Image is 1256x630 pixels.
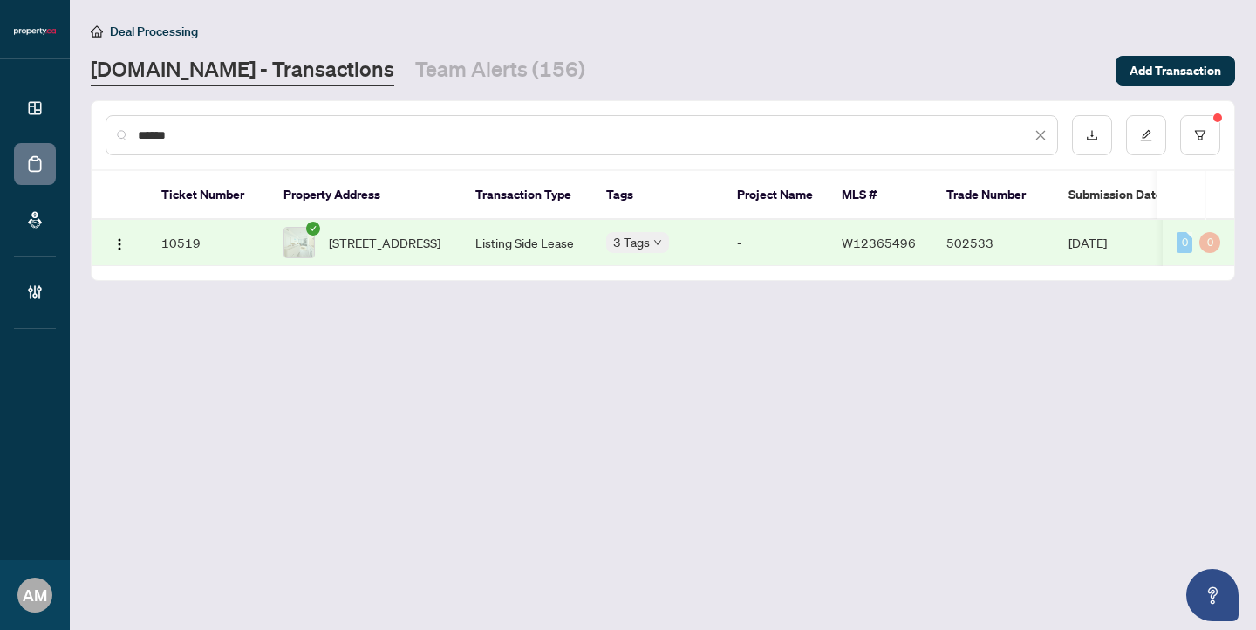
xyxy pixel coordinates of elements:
button: Add Transaction [1116,56,1235,86]
span: W12365496 [842,235,916,250]
span: close [1034,129,1047,141]
span: Deal Processing [110,24,198,39]
button: edit [1126,115,1166,155]
span: 3 Tags [613,232,650,252]
td: - [723,220,828,266]
span: AM [23,583,47,607]
button: filter [1180,115,1220,155]
span: home [91,25,103,38]
div: 0 [1199,232,1220,253]
img: Logo [113,237,126,251]
th: Submission Date [1055,171,1203,220]
th: Tags [592,171,723,220]
img: logo [14,26,56,37]
span: check-circle [306,222,320,236]
span: edit [1140,129,1152,141]
th: Ticket Number [147,171,270,220]
th: Property Address [270,171,461,220]
button: download [1072,115,1112,155]
span: Add Transaction [1130,57,1221,85]
td: [DATE] [1055,220,1203,266]
th: Project Name [723,171,828,220]
th: MLS # [828,171,932,220]
div: 0 [1177,232,1192,253]
td: 10519 [147,220,270,266]
span: download [1086,129,1098,141]
th: Trade Number [932,171,1055,220]
button: Open asap [1186,569,1239,621]
th: Transaction Type [461,171,592,220]
td: 502533 [932,220,1055,266]
a: [DOMAIN_NAME] - Transactions [91,55,394,86]
span: down [653,238,662,247]
span: filter [1194,129,1206,141]
td: Listing Side Lease [461,220,592,266]
a: Team Alerts (156) [415,55,585,86]
span: [STREET_ADDRESS] [329,233,440,252]
button: Logo [106,229,133,257]
span: Submission Date [1068,185,1163,204]
img: thumbnail-img [284,228,314,257]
